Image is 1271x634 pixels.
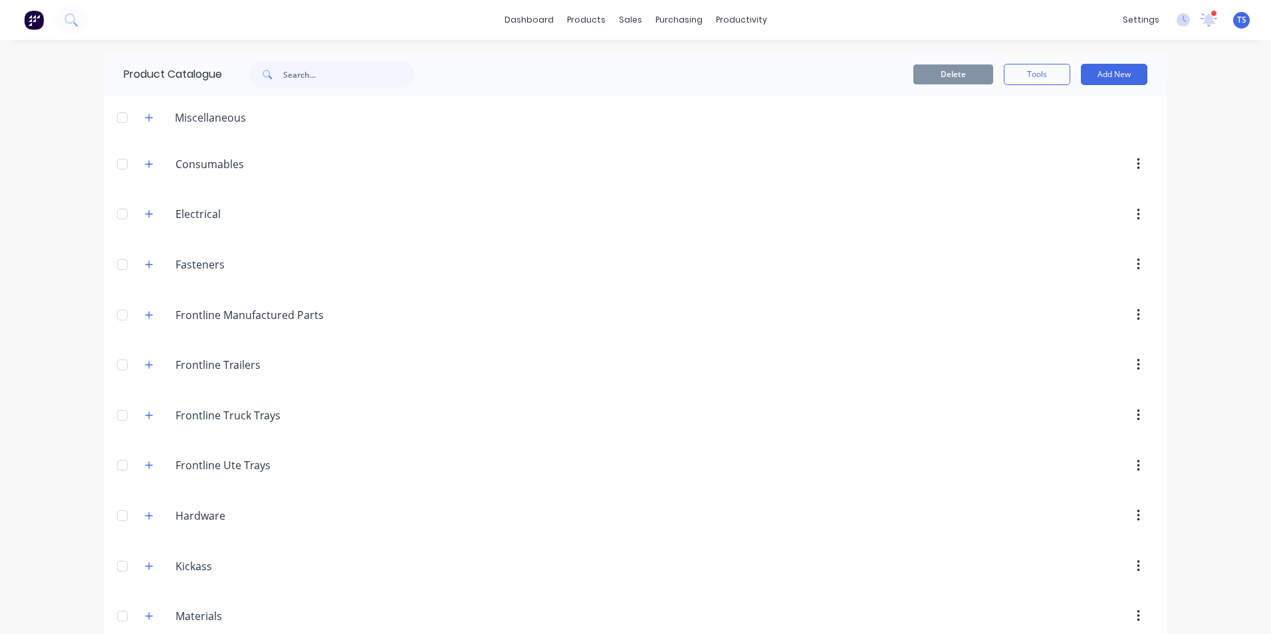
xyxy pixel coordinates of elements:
[1116,10,1166,30] div: settings
[175,257,333,272] input: Enter category name
[560,10,612,30] div: products
[283,61,415,88] input: Search...
[164,110,257,126] div: Miscellaneous
[1081,64,1147,85] button: Add New
[913,64,993,84] button: Delete
[175,558,333,574] input: Enter category name
[175,608,333,624] input: Enter category name
[175,457,333,473] input: Enter category name
[612,10,649,30] div: sales
[24,10,44,30] img: Factory
[709,10,774,30] div: productivity
[104,53,222,96] div: Product Catalogue
[498,10,560,30] a: dashboard
[175,407,333,423] input: Enter category name
[175,206,333,222] input: Enter category name
[649,10,709,30] div: purchasing
[175,156,333,172] input: Enter category name
[1237,14,1246,26] span: TS
[1004,64,1070,85] button: Tools
[175,307,333,323] input: Enter category name
[175,508,333,524] input: Enter category name
[175,357,333,373] input: Enter category name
